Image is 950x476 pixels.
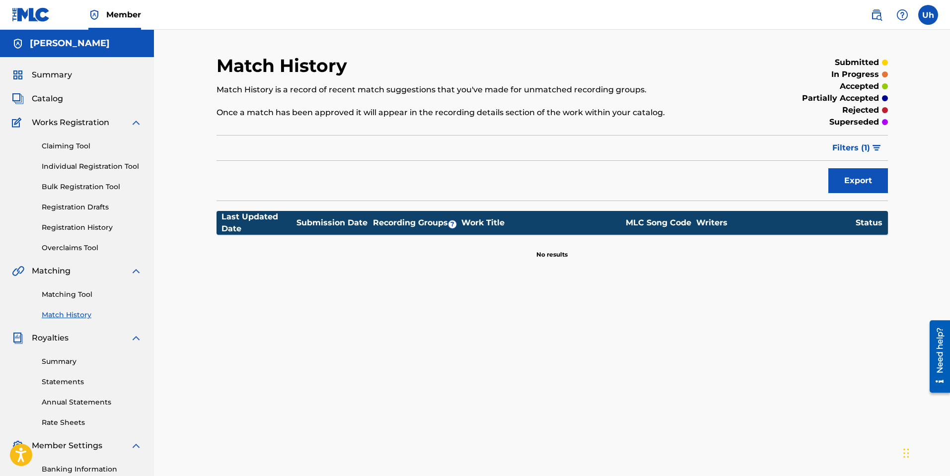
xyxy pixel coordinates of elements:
[42,377,142,387] a: Statements
[106,9,141,20] span: Member
[217,84,733,96] p: Match History is a record of recent match suggestions that you've made for unmatched recording gr...
[130,117,142,129] img: expand
[896,9,908,21] img: help
[12,7,50,22] img: MLC Logo
[130,440,142,452] img: expand
[88,9,100,21] img: Top Rightsholder
[12,93,63,105] a: CatalogCatalog
[32,265,71,277] span: Matching
[12,265,24,277] img: Matching
[892,5,912,25] div: Help
[873,145,881,151] img: filter
[130,265,142,277] img: expand
[12,93,24,105] img: Catalog
[32,69,72,81] span: Summary
[461,217,620,229] div: Work Title
[217,55,352,77] h2: Match History
[842,104,879,116] p: rejected
[42,417,142,428] a: Rate Sheets
[42,161,142,172] a: Individual Registration Tool
[221,211,296,235] div: Last Updated Date
[802,92,879,104] p: partially accepted
[922,317,950,397] iframe: Resource Center
[12,440,24,452] img: Member Settings
[42,182,142,192] a: Bulk Registration Tool
[832,142,870,154] span: Filters ( 1 )
[903,438,909,468] div: Arrastrar
[12,332,24,344] img: Royalties
[871,9,882,21] img: search
[12,69,24,81] img: Summary
[42,243,142,253] a: Overclaims Tool
[12,69,72,81] a: SummarySummary
[900,428,950,476] iframe: Chat Widget
[536,238,568,259] p: No results
[42,202,142,212] a: Registration Drafts
[130,332,142,344] img: expand
[826,136,888,160] button: Filters (1)
[42,397,142,408] a: Annual Statements
[856,217,882,229] div: Status
[371,217,461,229] div: Recording Groups
[32,440,102,452] span: Member Settings
[867,5,886,25] a: Public Search
[621,217,696,229] div: MLC Song Code
[32,117,109,129] span: Works Registration
[32,93,63,105] span: Catalog
[32,332,69,344] span: Royalties
[42,310,142,320] a: Match History
[696,217,855,229] div: Writers
[12,117,25,129] img: Works Registration
[448,220,456,228] span: ?
[217,107,733,119] p: Once a match has been approved it will appear in the recording details section of the work within...
[42,222,142,233] a: Registration History
[900,428,950,476] div: Widget de chat
[30,38,110,49] h5: Uriel hilario martinez
[42,464,142,475] a: Banking Information
[835,57,879,68] p: submitted
[918,5,938,25] div: User Menu
[42,356,142,367] a: Summary
[831,68,879,80] p: in progress
[12,38,24,50] img: Accounts
[829,116,879,128] p: superseded
[42,289,142,300] a: Matching Tool
[42,141,142,151] a: Claiming Tool
[828,168,888,193] button: Export
[296,217,371,229] div: Submission Date
[840,80,879,92] p: accepted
